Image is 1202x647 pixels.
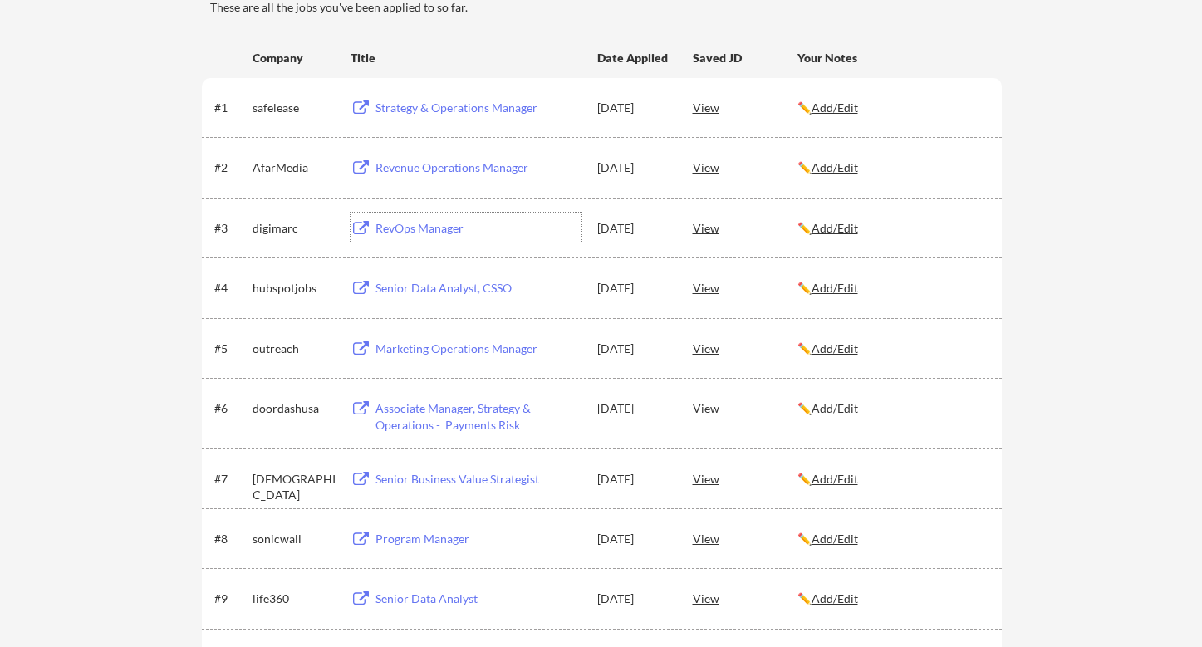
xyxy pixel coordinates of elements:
[375,280,581,297] div: Senior Data Analyst, CSSO
[375,220,581,237] div: RevOps Manager
[253,159,336,176] div: AfarMedia
[812,341,858,355] u: Add/Edit
[812,160,858,174] u: Add/Edit
[214,531,247,547] div: #8
[214,220,247,237] div: #3
[797,471,987,488] div: ✏️
[253,471,336,503] div: [DEMOGRAPHIC_DATA]
[597,471,670,488] div: [DATE]
[812,472,858,486] u: Add/Edit
[597,591,670,607] div: [DATE]
[214,400,247,417] div: #6
[797,220,987,237] div: ✏️
[693,213,797,243] div: View
[797,100,987,116] div: ✏️
[693,92,797,122] div: View
[693,463,797,493] div: View
[797,591,987,607] div: ✏️
[253,531,336,547] div: sonicwall
[375,100,581,116] div: Strategy & Operations Manager
[812,100,858,115] u: Add/Edit
[812,532,858,546] u: Add/Edit
[597,50,670,66] div: Date Applied
[253,100,336,116] div: safelease
[797,159,987,176] div: ✏️
[693,152,797,182] div: View
[253,591,336,607] div: life360
[253,220,336,237] div: digimarc
[214,159,247,176] div: #2
[214,591,247,607] div: #9
[214,280,247,297] div: #4
[597,280,670,297] div: [DATE]
[253,400,336,417] div: doordashusa
[375,531,581,547] div: Program Manager
[253,280,336,297] div: hubspotjobs
[597,220,670,237] div: [DATE]
[693,393,797,423] div: View
[693,583,797,613] div: View
[797,531,987,547] div: ✏️
[375,400,581,433] div: Associate Manager, Strategy & Operations - Payments Risk
[253,341,336,357] div: outreach
[797,400,987,417] div: ✏️
[693,42,797,72] div: Saved JD
[812,281,858,295] u: Add/Edit
[812,591,858,605] u: Add/Edit
[597,400,670,417] div: [DATE]
[375,471,581,488] div: Senior Business Value Strategist
[597,531,670,547] div: [DATE]
[797,280,987,297] div: ✏️
[214,471,247,488] div: #7
[797,50,987,66] div: Your Notes
[214,100,247,116] div: #1
[253,50,336,66] div: Company
[597,100,670,116] div: [DATE]
[214,341,247,357] div: #5
[693,333,797,363] div: View
[812,221,858,235] u: Add/Edit
[375,591,581,607] div: Senior Data Analyst
[597,341,670,357] div: [DATE]
[375,341,581,357] div: Marketing Operations Manager
[597,159,670,176] div: [DATE]
[693,523,797,553] div: View
[812,401,858,415] u: Add/Edit
[797,341,987,357] div: ✏️
[693,272,797,302] div: View
[375,159,581,176] div: Revenue Operations Manager
[351,50,581,66] div: Title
